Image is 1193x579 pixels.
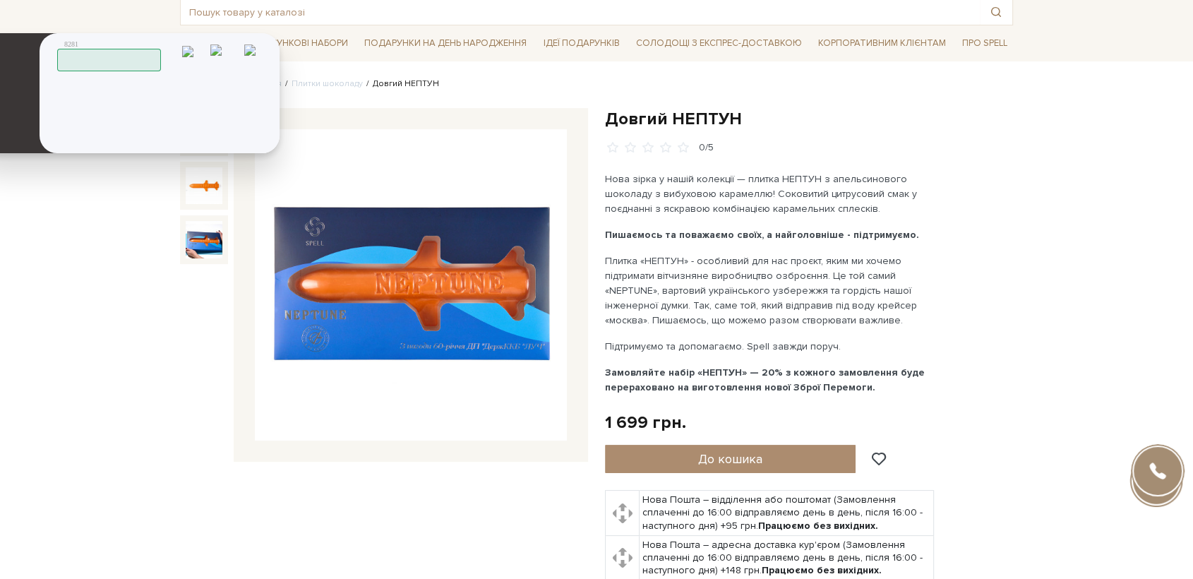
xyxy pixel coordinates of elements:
[363,78,439,90] li: Довгий НЕПТУН
[605,253,936,328] p: Плитка «НЕПТУН» - особливий для нас проєкт, яким ми хочемо підтримати вітчизняне виробництво озбр...
[605,445,856,473] button: До кошика
[605,339,936,354] p: Підтримуємо та допомагаємо. Spell завжди поруч.
[292,78,363,89] a: Плитки шоколаду
[255,129,567,441] img: Довгий НЕПТУН
[699,141,714,155] div: 0/5
[957,32,1013,54] span: Про Spell
[640,491,934,536] td: Нова Пошта – відділення або поштомат (Замовлення сплаченні до 16:00 відправляємо день в день, піс...
[537,32,625,54] span: Ідеї подарунків
[186,167,222,204] img: Довгий НЕПТУН
[698,451,762,467] span: До кошика
[180,32,234,54] span: Каталог
[605,172,936,216] p: Нова зірка у нашій колекції — плитка НЕПТУН з апельсинового шоколаду з вибуховою карамеллю! Соков...
[762,564,882,576] b: Працюємо без вихідних.
[758,520,878,532] b: Працюємо без вихідних.
[359,32,532,54] span: Подарунки на День народження
[605,108,1013,130] h1: Довгий НЕПТУН
[605,366,925,393] b: Замовляйте набір «НЕПТУН» — 20% з кожного замовлення буде перераховано на виготовлення нової Збро...
[605,229,919,241] b: Пишаємось та поважаємо своїх, а найголовніше - підтримуємо.
[239,32,354,54] span: Подарункові набори
[813,31,952,55] a: Корпоративним клієнтам
[186,221,222,258] img: Довгий НЕПТУН
[630,31,808,55] a: Солодощі з експрес-доставкою
[605,412,686,434] div: 1 699 грн.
